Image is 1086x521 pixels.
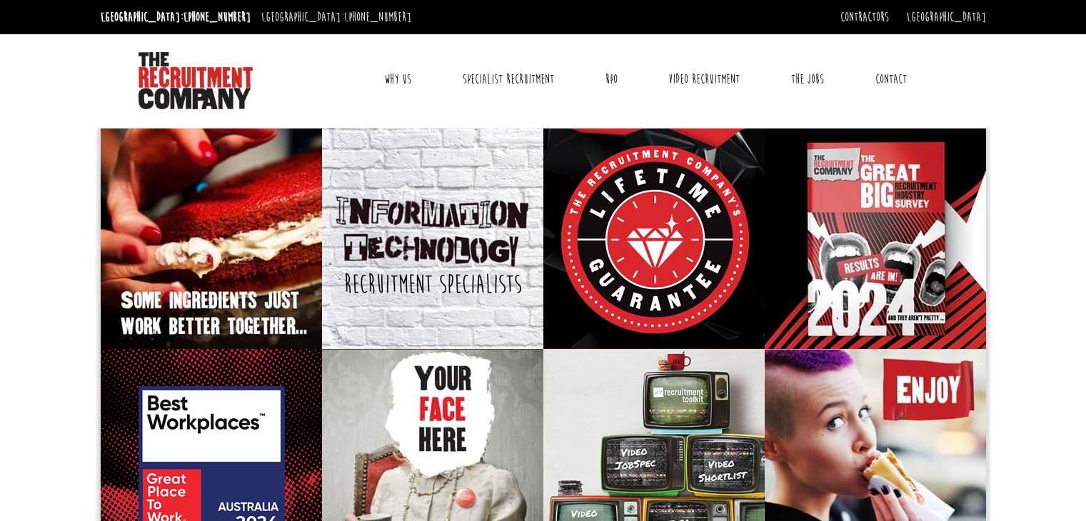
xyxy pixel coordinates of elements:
a: RPO [595,61,628,97]
a: [PHONE_NUMBER] [183,9,251,25]
li: [GEOGRAPHIC_DATA]: [97,6,254,29]
a: The Jobs [780,61,835,97]
a: Contact [865,61,917,97]
a: [GEOGRAPHIC_DATA] [907,9,986,25]
a: Why Us [373,61,422,97]
a: Contractors [840,9,889,25]
a: Specialist Recruitment [452,61,565,97]
li: [GEOGRAPHIC_DATA]: [258,6,415,29]
a: [PHONE_NUMBER] [344,9,411,25]
a: Video Recruitment [658,61,750,97]
img: The Recruitment Company [139,52,253,109]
